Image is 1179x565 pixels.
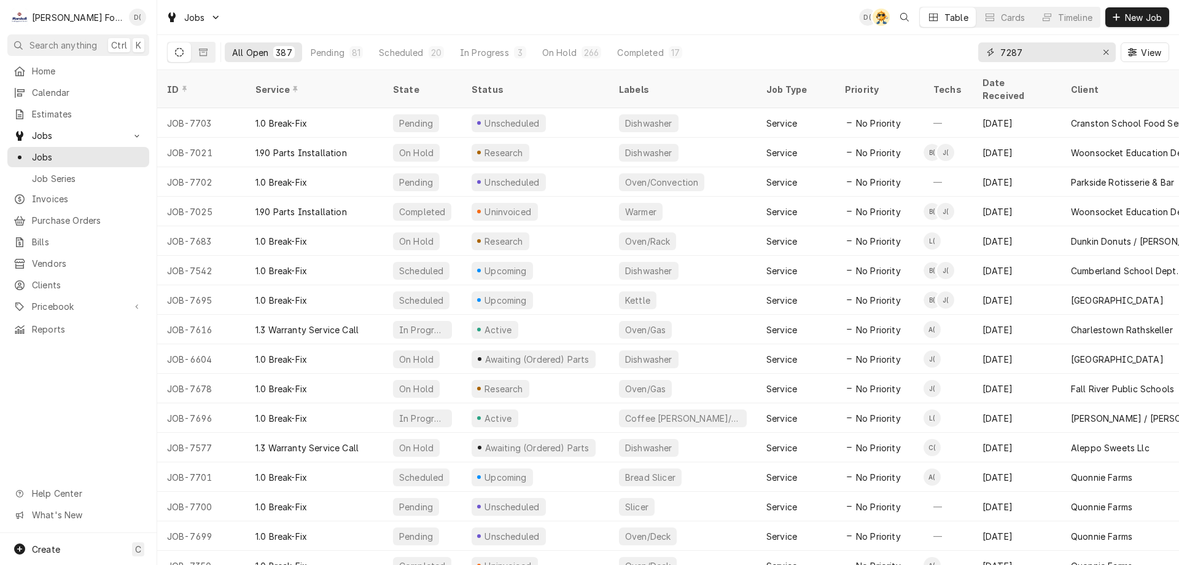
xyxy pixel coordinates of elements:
[973,403,1061,433] div: [DATE]
[1071,264,1178,277] div: Cumberland School Dept.
[766,83,825,96] div: Job Type
[1138,46,1164,59] span: View
[859,9,876,26] div: D(
[856,323,901,336] span: No Priority
[766,412,797,425] div: Service
[135,543,141,556] span: C
[766,176,797,189] div: Service
[895,7,914,27] button: Open search
[255,353,307,366] div: 1.0 Break-Fix
[856,500,901,513] span: No Priority
[973,344,1061,374] div: [DATE]
[32,257,143,270] span: Vendors
[483,500,541,513] div: Unscheduled
[766,264,797,277] div: Service
[460,46,509,59] div: In Progress
[937,262,954,279] div: Jose DeMelo (37)'s Avatar
[624,353,674,366] div: Dishwasher
[393,83,452,96] div: State
[924,262,941,279] div: B(
[937,144,954,161] div: Jose DeMelo (37)'s Avatar
[1121,42,1169,62] button: View
[255,294,307,307] div: 1.0 Break-Fix
[924,291,941,309] div: B(
[7,82,149,103] a: Calendar
[516,46,524,59] div: 3
[856,146,901,159] span: No Priority
[982,76,1049,102] div: Date Received
[276,46,292,59] div: 387
[924,439,941,456] div: Chris Branca (99)'s Avatar
[766,205,797,218] div: Service
[937,203,954,220] div: Jose DeMelo (37)'s Avatar
[1001,11,1025,24] div: Cards
[973,492,1061,521] div: [DATE]
[1000,42,1092,62] input: Keyword search
[766,323,797,336] div: Service
[624,294,652,307] div: Kettle
[157,285,246,315] div: JOB-7695
[624,471,677,484] div: Bread Slicer
[924,203,941,220] div: B(
[924,321,941,338] div: A(
[766,441,797,454] div: Service
[7,483,149,504] a: Go to Help Center
[32,323,143,336] span: Reports
[32,129,125,142] span: Jobs
[766,500,797,513] div: Service
[352,46,360,59] div: 81
[7,189,149,209] a: Invoices
[431,46,442,59] div: 20
[398,353,435,366] div: On Hold
[32,508,142,521] span: What's New
[483,353,590,366] div: Awaiting (Ordered) Parts
[32,214,143,227] span: Purchase Orders
[232,46,268,59] div: All Open
[255,471,307,484] div: 1.0 Break-Fix
[255,235,307,248] div: 1.0 Break-Fix
[483,323,513,336] div: Active
[483,205,533,218] div: Uninvoiced
[7,147,149,167] a: Jobs
[157,374,246,403] div: JOB-7678
[973,197,1061,226] div: [DATE]
[398,176,434,189] div: Pending
[255,146,347,159] div: 1.90 Parts Installation
[32,192,143,205] span: Invoices
[255,500,307,513] div: 1.0 Break-Fix
[483,382,525,395] div: Research
[1058,11,1092,24] div: Timeline
[32,86,143,99] span: Calendar
[624,205,658,218] div: Warmer
[856,117,901,130] span: No Priority
[7,296,149,317] a: Go to Pricebook
[624,176,699,189] div: Oven/Convection
[398,500,434,513] div: Pending
[766,530,797,543] div: Service
[483,471,529,484] div: Upcoming
[7,168,149,189] a: Job Series
[398,205,446,218] div: Completed
[398,235,435,248] div: On Hold
[1071,294,1164,307] div: [GEOGRAPHIC_DATA]
[7,34,149,56] button: Search anythingCtrlK
[542,46,577,59] div: On Hold
[924,380,941,397] div: James Lunney (128)'s Avatar
[944,11,968,24] div: Table
[624,500,650,513] div: Slicer
[937,291,954,309] div: J(
[398,471,445,484] div: Scheduled
[7,505,149,525] a: Go to What's New
[7,253,149,274] a: Vendors
[1071,353,1164,366] div: [GEOGRAPHIC_DATA]
[157,462,246,492] div: JOB-7701
[973,138,1061,167] div: [DATE]
[856,353,901,366] span: No Priority
[619,83,747,96] div: Labels
[856,264,901,277] span: No Priority
[255,412,307,425] div: 1.0 Break-Fix
[157,256,246,285] div: JOB-7542
[157,108,246,138] div: JOB-7703
[624,530,672,543] div: Oven/Deck
[483,412,513,425] div: Active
